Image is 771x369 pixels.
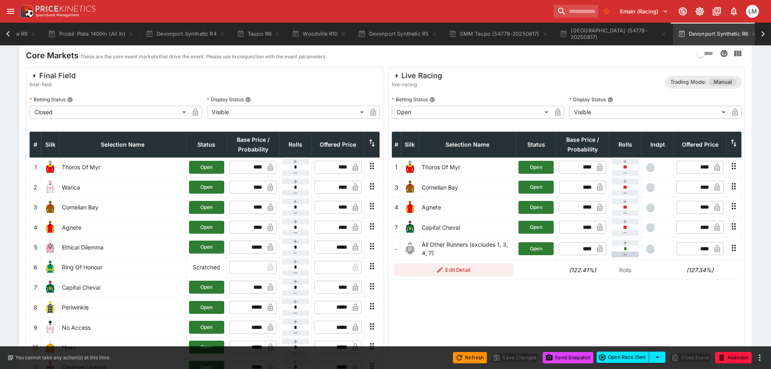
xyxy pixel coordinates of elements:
[612,266,639,274] p: Rolls
[641,132,674,157] th: Independent
[597,352,665,363] div: split button
[44,181,57,194] img: runner 2
[597,352,649,363] button: Open Race (5m)
[516,132,556,157] th: Status
[189,281,224,294] button: Open
[392,177,401,197] td: 3
[419,157,516,177] td: Thoros Of Myr
[755,353,765,363] button: more
[30,257,41,277] td: 6
[59,217,187,237] td: Agnete
[67,97,73,102] button: Betting Status
[59,257,187,277] td: Ring Of Honour
[555,23,671,45] button: [GEOGRAPHIC_DATA] (54779-20250817)
[279,132,312,157] th: Rolls
[404,161,416,174] img: runner 1
[392,197,401,217] td: 4
[30,237,41,257] td: 5
[715,352,752,363] button: Abandon
[3,4,18,19] button: open drawer
[59,237,187,257] td: Ethical Dilemma
[453,352,487,363] button: Refresh
[419,177,516,197] td: Cornelian Bay
[404,201,416,214] img: runner 4
[44,341,57,354] img: runner 10
[746,5,759,18] div: Luigi Mollo
[207,96,244,103] p: Display Status
[518,242,554,255] button: Open
[30,277,41,297] td: 7
[59,317,187,337] td: No Access
[392,71,442,81] div: Live Racing
[44,161,57,174] img: runner 1
[44,261,57,274] img: runner 6
[404,242,416,255] img: blank-silk.png
[189,161,224,174] button: Open
[232,23,285,45] button: Taupo R8
[44,321,57,334] img: runner 9
[392,81,442,89] span: live-racing
[30,106,189,119] div: Closed
[518,181,554,194] button: Open
[59,197,187,217] td: Cornelian Bay
[30,157,41,177] td: 1
[59,297,187,317] td: Periwinkle
[41,132,59,157] th: Silk
[36,13,79,17] img: Sportsbook Management
[30,71,76,81] div: Final Field
[59,337,187,357] td: Hoax
[30,317,41,337] td: 9
[692,4,707,19] button: Toggle light/dark mode
[15,354,110,361] p: You cannot take any action(s) at this time.
[44,301,57,314] img: runner 8
[419,217,516,237] td: Capital Cheval
[189,201,224,214] button: Open
[444,23,553,45] button: SMM Taupo (54778-20250817)
[30,96,66,103] p: Betting Status
[26,50,79,61] h4: Core Markets
[607,97,613,102] button: Display Status
[245,97,251,102] button: Display Status
[649,352,665,363] button: select merge strategy
[518,221,554,234] button: Open
[353,23,442,45] button: Devonport Synthetic R5
[674,132,726,157] th: Offered Price
[189,221,224,234] button: Open
[673,23,763,45] button: Devonport Synthetic R6
[615,5,673,18] button: Select Tenant
[189,301,224,314] button: Open
[30,81,76,89] span: final-field
[30,337,41,357] td: 10
[30,177,41,197] td: 2
[394,263,514,276] button: Edit Detail
[36,6,96,12] img: PriceKinetics
[709,4,724,19] button: Documentation
[30,197,41,217] td: 3
[44,281,57,294] img: runner 7
[312,132,364,157] th: Offered Price
[554,5,598,18] input: search
[404,221,416,234] img: runner 7
[726,4,741,19] button: Notifications
[675,4,690,19] button: Connected to PK
[743,2,761,20] button: Luigi Mollo
[44,201,57,214] img: runner 3
[559,266,607,274] h6: (122.41%)
[189,241,224,254] button: Open
[30,132,41,157] th: #
[80,53,327,61] p: These are the core event markets that drive the event. Please use in conjunction with the event p...
[419,197,516,217] td: Agnete
[189,263,224,271] p: Scratched
[392,237,401,260] td: -
[59,132,187,157] th: Selection Name
[670,78,707,86] p: Trading Mode:
[676,266,724,274] h6: (127.34%)
[392,217,401,237] td: 7
[419,132,516,157] th: Selection Name
[556,132,609,157] th: Base Price / Probability
[392,96,428,103] p: Betting Status
[709,78,737,86] span: Manual
[141,23,230,45] button: Devonport Synthetic R4
[518,201,554,214] button: Open
[392,132,401,157] th: #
